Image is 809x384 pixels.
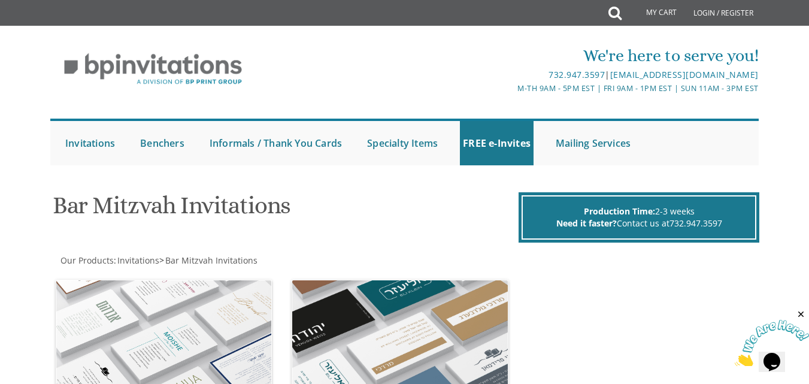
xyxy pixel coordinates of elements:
span: Production Time: [584,205,655,217]
a: Bar Mitzvah Invitations [164,255,257,266]
span: Need it faster? [556,217,617,229]
div: We're here to serve you! [287,44,759,68]
a: 732.947.3597 [669,217,722,229]
div: | [287,68,759,82]
div: 2-3 weeks Contact us at [522,195,756,240]
a: Benchers [137,121,187,165]
a: [EMAIL_ADDRESS][DOMAIN_NAME] [610,69,759,80]
a: 732.947.3597 [549,69,605,80]
a: Informals / Thank You Cards [207,121,345,165]
a: My Cart [620,1,685,25]
span: Invitations [117,255,159,266]
a: Mailing Services [553,121,634,165]
a: FREE e-Invites [460,121,534,165]
span: Bar Mitzvah Invitations [165,255,257,266]
h1: Bar Mitzvah Invitations [53,192,516,228]
iframe: chat widget [735,309,809,366]
div: M-Th 9am - 5pm EST | Fri 9am - 1pm EST | Sun 11am - 3pm EST [287,82,759,95]
span: > [159,255,257,266]
a: Specialty Items [364,121,441,165]
div: : [50,255,404,267]
a: Our Products [59,255,114,266]
a: Invitations [116,255,159,266]
img: BP Invitation Loft [50,44,256,94]
a: Invitations [62,121,118,165]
